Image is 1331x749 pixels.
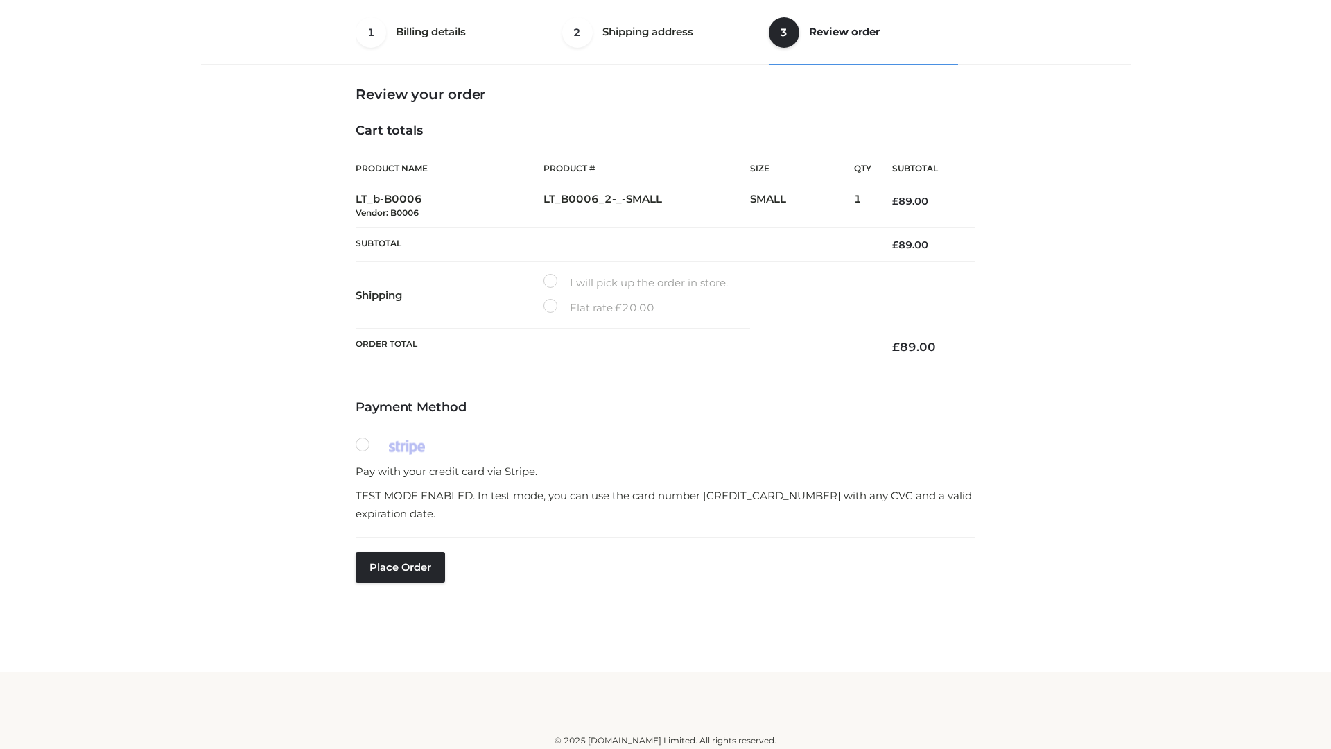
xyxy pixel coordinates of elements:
div: © 2025 [DOMAIN_NAME] Limited. All rights reserved. [206,734,1125,748]
td: 1 [854,184,871,228]
td: LT_B0006_2-_-SMALL [543,184,750,228]
td: LT_b-B0006 [356,184,543,228]
span: £ [892,195,898,207]
th: Order Total [356,329,871,365]
small: Vendor: B0006 [356,207,419,218]
h4: Cart totals [356,123,975,139]
h3: Review your order [356,86,975,103]
th: Size [750,153,847,184]
span: £ [892,340,900,354]
label: I will pick up the order in store. [543,274,728,292]
button: Place order [356,552,445,583]
p: TEST MODE ENABLED. In test mode, you can use the card number [CREDIT_CARD_NUMBER] with any CVC an... [356,487,975,522]
bdi: 89.00 [892,195,928,207]
bdi: 20.00 [615,301,654,314]
th: Subtotal [356,227,871,261]
h4: Payment Method [356,400,975,415]
th: Product Name [356,153,543,184]
bdi: 89.00 [892,239,928,251]
bdi: 89.00 [892,340,936,354]
td: SMALL [750,184,854,228]
label: Flat rate: [543,299,654,317]
th: Shipping [356,262,543,329]
p: Pay with your credit card via Stripe. [356,463,975,481]
span: £ [892,239,898,251]
th: Qty [854,153,871,184]
span: £ [615,301,622,314]
th: Product # [543,153,750,184]
th: Subtotal [871,153,975,184]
